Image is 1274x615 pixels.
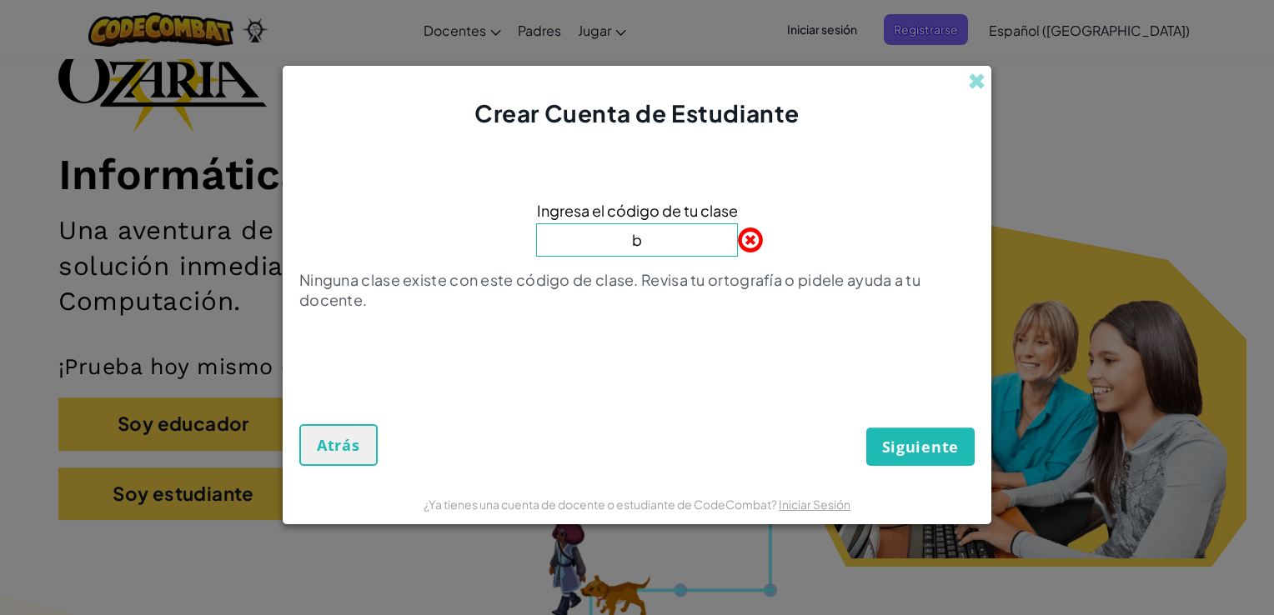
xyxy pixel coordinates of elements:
[779,497,850,512] a: Iniciar Sesión
[424,497,779,512] span: ¿Ya tienes una cuenta de docente o estudiante de CodeCombat?
[299,270,975,310] p: Ninguna clase existe con este código de clase. Revisa tu ortografía o pidele ayuda a tu docente.
[299,424,378,466] button: Atrás
[474,98,800,127] span: Crear Cuenta de Estudiante
[882,437,959,457] span: Siguiente
[537,198,738,222] span: Ingresa el código de tu clase
[317,435,360,455] span: Atrás
[866,427,975,466] button: Siguiente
